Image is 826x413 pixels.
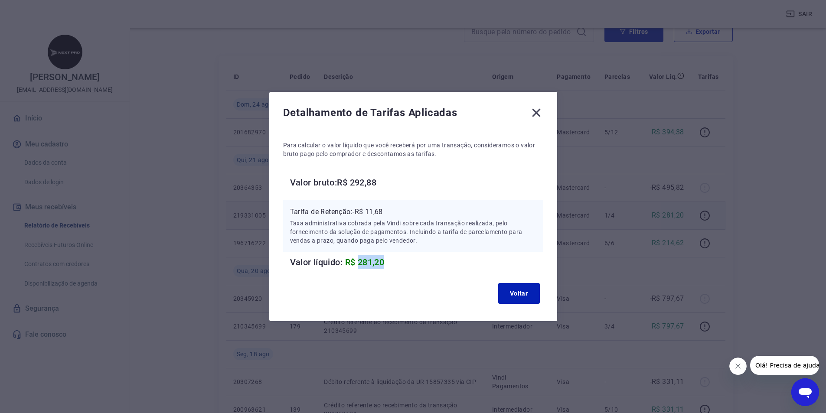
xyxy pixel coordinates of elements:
[345,257,385,267] span: R$ 281,20
[498,283,540,304] button: Voltar
[290,176,543,189] h6: Valor bruto: R$ 292,88
[290,207,536,217] p: Tarifa de Retenção: -R$ 11,68
[283,141,543,158] p: Para calcular o valor líquido que você receberá por uma transação, consideramos o valor bruto pag...
[5,6,73,13] span: Olá! Precisa de ajuda?
[290,219,536,245] p: Taxa administrativa cobrada pela Vindi sobre cada transação realizada, pelo fornecimento da soluç...
[283,106,543,123] div: Detalhamento de Tarifas Aplicadas
[791,378,819,406] iframe: Botão para abrir a janela de mensagens
[729,358,747,375] iframe: Fechar mensagem
[750,356,819,375] iframe: Mensagem da empresa
[290,255,543,269] h6: Valor líquido:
